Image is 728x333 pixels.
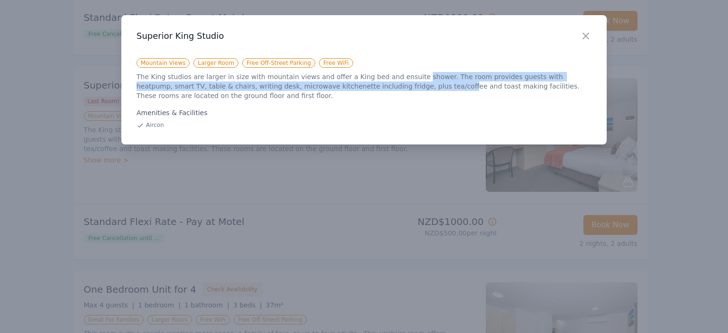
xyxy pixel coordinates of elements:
[136,108,591,117] div: Amenities & Facilities
[136,30,591,42] h3: Superior King Studio
[193,58,238,68] span: Larger Room
[136,72,591,100] p: The King studios are larger in size with mountain views and offer a King bed and ensuite shower. ...
[136,58,190,68] span: Mountain Views
[146,121,164,129] span: Aircon
[319,58,353,68] span: Free WiFi
[242,58,315,68] span: Free Off-Street Parking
